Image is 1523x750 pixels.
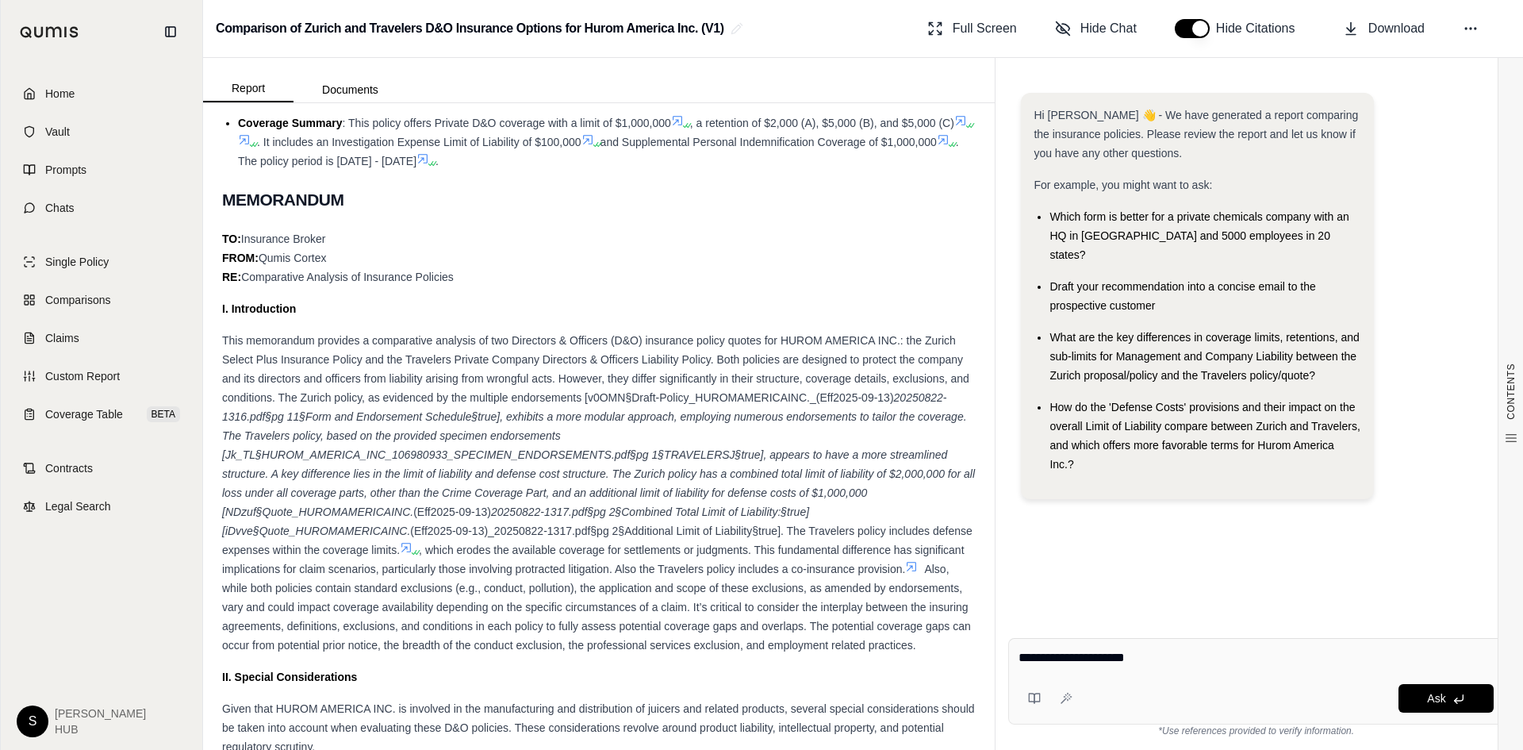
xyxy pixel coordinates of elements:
[45,406,123,422] span: Coverage Table
[45,368,120,384] span: Custom Report
[1049,331,1359,382] span: What are the key differences in coverage limits, retentions, and sub-limits for Management and Co...
[222,183,976,217] h2: MEMORANDUM
[690,117,954,129] span: , a retention of $2,000 (A), $5,000 (B), and $5,000 (C)
[10,114,193,149] a: Vault
[45,292,110,308] span: Comparisons
[241,271,454,283] span: Comparative Analysis of Insurance Policies
[147,406,180,422] span: BETA
[45,498,111,514] span: Legal Search
[1505,363,1517,420] span: CONTENTS
[45,254,109,270] span: Single Policy
[222,506,809,537] em: 20250822-1317.pdf§pg 2§Combined Total Limit of Liability:§true] [iDvve§Quote_HUROMAMERICAINC.
[953,19,1017,38] span: Full Screen
[259,252,327,264] span: Qumis Cortex
[55,721,146,737] span: HUB
[222,671,357,683] strong: II. Special Considerations
[435,155,439,167] span: .
[10,244,193,279] a: Single Policy
[222,271,241,283] strong: RE:
[222,563,971,652] span: Also, while both policies contain standard exclusions (e.g., conduct, pollution), the application...
[222,334,969,404] span: This memorandum provides a comparative analysis of two Directors & Officers (D&O) insurance polic...
[45,330,79,346] span: Claims
[1427,692,1445,705] span: Ask
[20,26,79,38] img: Qumis Logo
[1034,179,1212,191] span: For example, you might want to ask:
[222,302,296,315] strong: I. Introduction
[1034,109,1358,160] span: Hi [PERSON_NAME] 👋 - We have generated a report comparing the insurance policies. Please review t...
[921,13,1023,44] button: Full Screen
[257,136,581,148] span: . It includes an Investigation Expense Limit of Liability of $100,000
[1008,725,1504,737] div: *Use references provided to verify information.
[10,283,193,317] a: Comparisons
[10,190,193,225] a: Chats
[1368,19,1425,38] span: Download
[1216,19,1305,38] span: Hide Citations
[45,86,75,102] span: Home
[10,152,193,187] a: Prompts
[45,460,93,476] span: Contracts
[222,233,241,245] strong: TO:
[222,391,975,518] em: 20250822-1316.pdf§pg 11§Form and Endorsement Schedule§true], exhibits a more modular approach, em...
[216,14,724,43] h2: Comparison of Zurich and Travelers D&O Insurance Options for Hurom America Inc. (V1)
[45,124,70,140] span: Vault
[222,525,972,556] span: (Eff2025-09-13)_20250822-1317.pdf§pg 2§Additional Limit of Liability§true]. The Travelers policy ...
[222,252,259,264] strong: FROM:
[1049,13,1143,44] button: Hide Chat
[1049,401,1360,471] span: How do the 'Defense Costs' provisions and their impact on the overall Limit of Liability compare ...
[222,544,965,575] span: , which erodes the available coverage for settlements or judgments. This fundamental difference h...
[10,451,193,486] a: Contracts
[55,706,146,721] span: [PERSON_NAME]
[238,117,343,129] span: Coverage Summary
[1080,19,1137,38] span: Hide Chat
[158,19,183,44] button: Collapse sidebar
[1049,280,1315,312] span: Draft your recommendation into a concise email to the prospective customer
[238,136,959,167] span: . The policy period is [DATE] - [DATE]
[10,321,193,356] a: Claims
[1337,13,1431,44] button: Download
[10,76,193,111] a: Home
[600,136,937,148] span: and Supplemental Personal Indemnification Coverage of $1,000,000
[413,506,491,518] span: (Eff2025-09-13)
[10,489,193,524] a: Legal Search
[45,162,86,178] span: Prompts
[45,200,75,216] span: Chats
[10,397,193,432] a: Coverage TableBETA
[343,117,671,129] span: : This policy offers Private D&O coverage with a limit of $1,000,000
[241,233,326,245] span: Insurance Broker
[10,359,193,394] a: Custom Report
[1049,210,1348,261] span: Which form is better for a private chemicals company with an HQ in [GEOGRAPHIC_DATA] and 5000 emp...
[17,706,48,737] div: S
[203,75,293,102] button: Report
[1398,684,1494,713] button: Ask
[293,77,407,102] button: Documents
